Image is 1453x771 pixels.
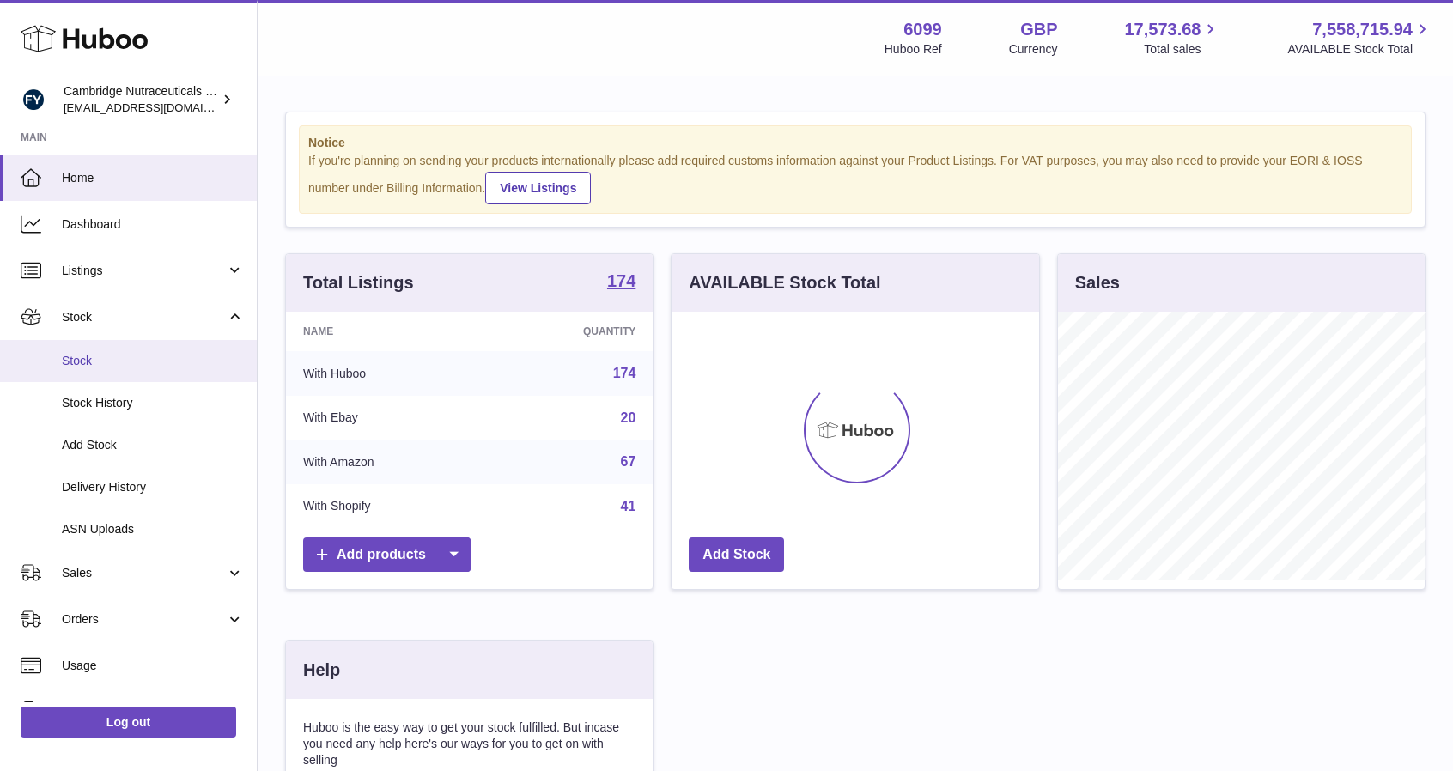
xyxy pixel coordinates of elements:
[1287,18,1432,58] a: 7,558,715.94 AVAILABLE Stock Total
[689,271,880,294] h3: AVAILABLE Stock Total
[62,170,244,186] span: Home
[1312,18,1413,41] span: 7,558,715.94
[64,83,218,116] div: Cambridge Nutraceuticals Ltd
[21,87,46,112] img: huboo@camnutra.com
[62,565,226,581] span: Sales
[1020,18,1057,41] strong: GBP
[286,440,487,484] td: With Amazon
[286,484,487,529] td: With Shopify
[308,153,1402,204] div: If you're planning on sending your products internationally please add required customs informati...
[62,658,244,674] span: Usage
[62,216,244,233] span: Dashboard
[303,537,471,573] a: Add products
[1124,18,1220,58] a: 17,573.68 Total sales
[62,309,226,325] span: Stock
[621,454,636,469] a: 67
[62,353,244,369] span: Stock
[689,537,784,573] a: Add Stock
[903,18,942,41] strong: 6099
[621,499,636,513] a: 41
[487,312,653,351] th: Quantity
[1144,41,1220,58] span: Total sales
[62,395,244,411] span: Stock History
[485,172,591,204] a: View Listings
[1124,18,1201,41] span: 17,573.68
[621,410,636,425] a: 20
[286,396,487,440] td: With Ebay
[1009,41,1058,58] div: Currency
[64,100,252,114] span: [EMAIL_ADDRESS][DOMAIN_NAME]
[607,272,635,289] strong: 174
[303,271,414,294] h3: Total Listings
[21,707,236,738] a: Log out
[62,263,226,279] span: Listings
[286,312,487,351] th: Name
[303,719,635,768] p: Huboo is the easy way to get your stock fulfilled. But incase you need any help here's our ways f...
[303,659,340,682] h3: Help
[286,351,487,396] td: With Huboo
[62,437,244,453] span: Add Stock
[1287,41,1432,58] span: AVAILABLE Stock Total
[308,135,1402,151] strong: Notice
[885,41,942,58] div: Huboo Ref
[62,479,244,495] span: Delivery History
[62,611,226,628] span: Orders
[62,521,244,537] span: ASN Uploads
[607,272,635,293] a: 174
[1075,271,1120,294] h3: Sales
[613,366,636,380] a: 174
